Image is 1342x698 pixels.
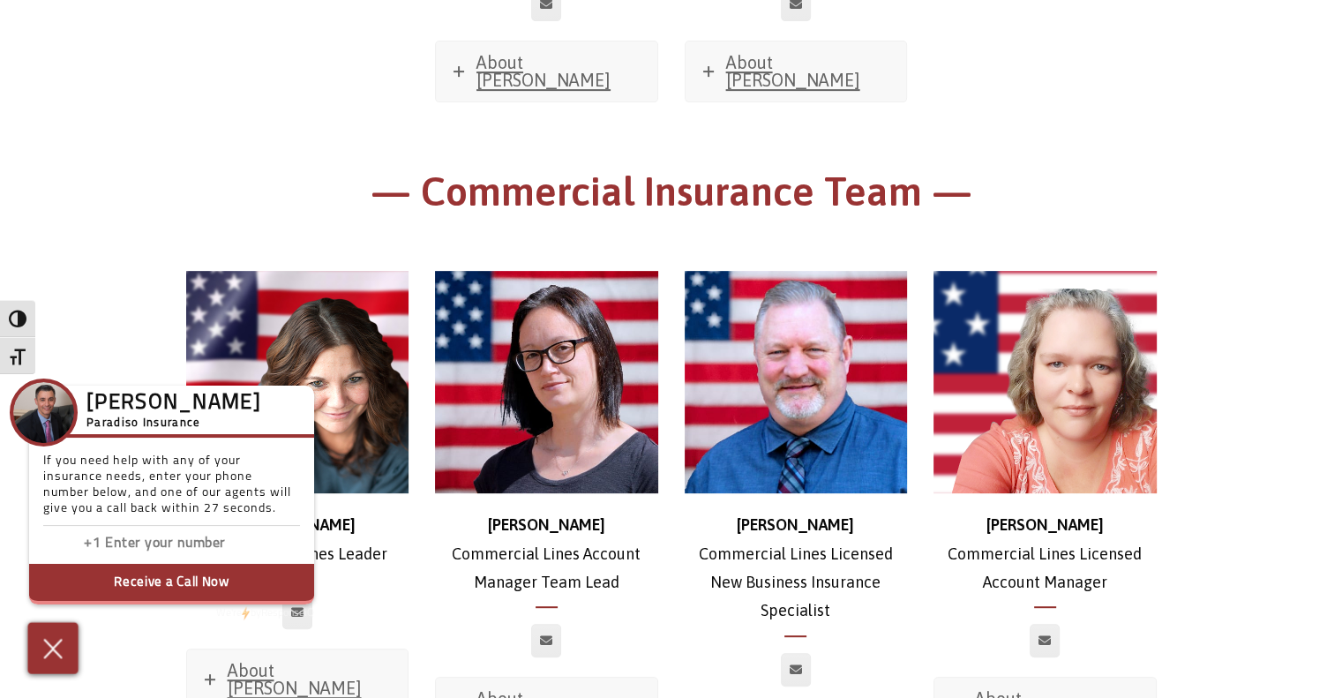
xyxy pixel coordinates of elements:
[737,515,854,534] strong: [PERSON_NAME]
[436,41,657,101] a: About [PERSON_NAME]
[686,41,907,101] a: About [PERSON_NAME]
[242,606,250,620] img: Powered by icon
[186,166,1157,227] h1: — Commercial Insurance Team —
[435,511,658,597] p: Commercial Lines Account Manager Team Lead
[933,511,1157,597] p: Commercial Lines Licensed Account Manager
[86,396,261,412] h3: [PERSON_NAME]
[216,608,261,619] span: We're by
[726,52,860,90] span: About [PERSON_NAME]
[685,511,908,626] p: Commercial Lines Licensed New Business Insurance Specialist
[52,531,105,557] input: Enter country code
[43,454,300,526] p: If you need help with any of your insurance needs, enter your phone number below, and one of our ...
[228,660,362,698] span: About [PERSON_NAME]
[86,414,261,433] h5: Paradiso Insurance
[186,271,409,494] img: Stephanie_500x500
[685,271,908,494] img: Ross-web
[476,52,611,90] span: About [PERSON_NAME]
[105,531,281,557] input: Enter phone number
[29,564,314,604] button: Receive a Call Now
[435,271,658,494] img: Jessica (1)
[933,271,1157,494] img: d30fe02f-70d5-4880-bc87-19dbce6882f2
[39,633,68,664] img: Cross icon
[986,515,1104,534] strong: [PERSON_NAME]
[216,608,314,619] a: We'rePowered by iconbyResponseiQ
[488,515,605,534] strong: [PERSON_NAME]
[13,382,74,443] img: Company Icon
